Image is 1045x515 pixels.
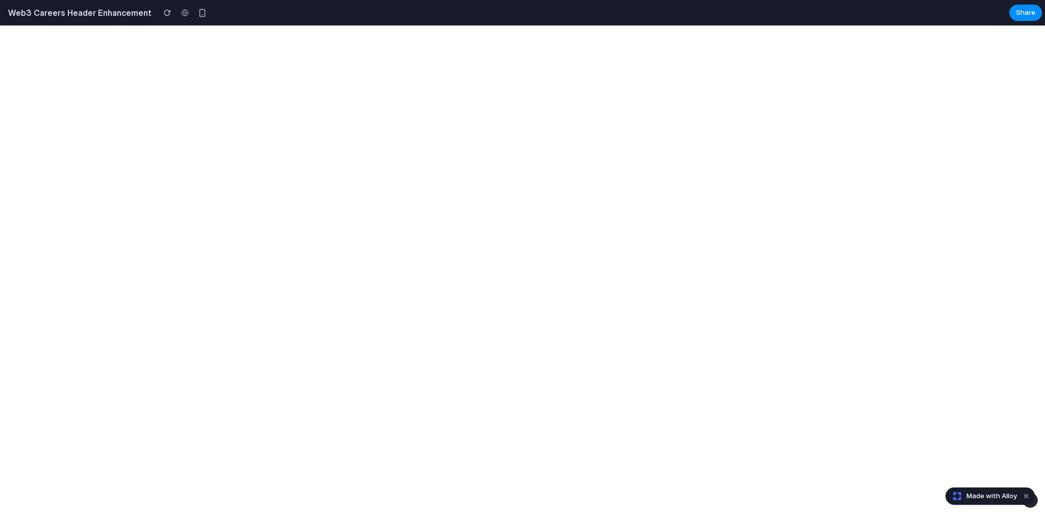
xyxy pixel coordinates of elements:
[1016,8,1035,18] span: Share
[1009,5,1042,21] button: Share
[1020,490,1032,502] button: Dismiss watermark
[946,491,1018,501] a: Made with Alloy
[4,7,152,19] h2: Web3 Careers Header Enhancement
[966,491,1017,501] span: Made with Alloy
